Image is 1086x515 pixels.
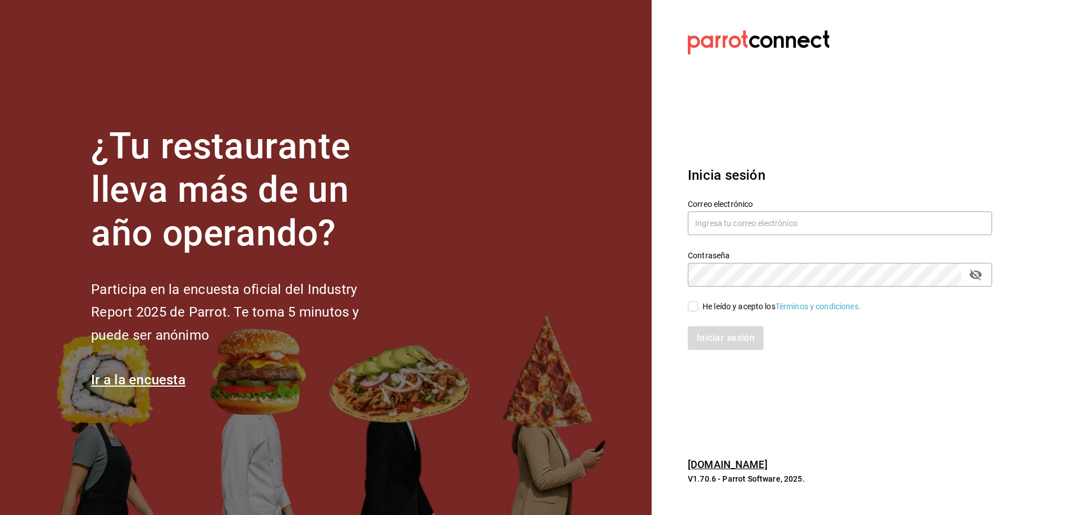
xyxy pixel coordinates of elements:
[688,458,768,470] a: [DOMAIN_NAME]
[688,252,992,259] label: Contraseña
[688,473,992,484] p: V1.70.6 - Parrot Software, 2025.
[966,265,985,284] button: passwordField
[703,301,861,313] div: He leído y acepto los
[91,278,397,347] h2: Participa en la encuesta oficial del Industry Report 2025 de Parrot. Te toma 5 minutos y puede se...
[688,200,992,208] label: Correo electrónico
[688,165,992,185] h3: Inicia sesión
[91,125,397,255] h1: ¿Tu restaurante lleva más de un año operando?
[91,372,186,388] a: Ir a la encuesta
[688,211,992,235] input: Ingresa tu correo electrónico
[775,302,861,311] a: Términos y condiciones.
